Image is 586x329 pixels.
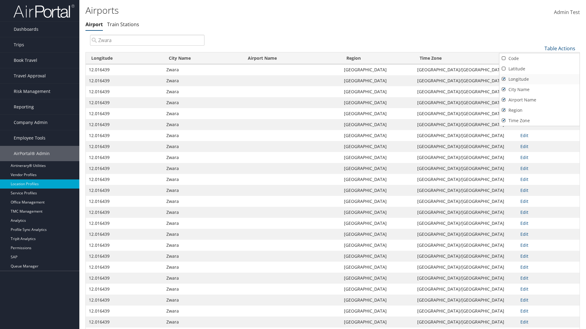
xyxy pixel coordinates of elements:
span: AirPortal® Admin [14,146,50,161]
span: Company Admin [14,115,48,130]
span: Trips [14,37,24,52]
a: Region [499,105,580,115]
span: Reporting [14,99,34,115]
a: Longitude [499,74,580,84]
span: Employee Tools [14,130,45,146]
a: Time Zone [499,115,580,126]
span: Travel Approval [14,68,46,83]
span: Dashboards [14,22,38,37]
span: Book Travel [14,53,37,68]
a: City Name [499,84,580,95]
a: Latitude [499,64,580,74]
a: Airport Name [499,95,580,105]
img: airportal-logo.png [13,4,74,18]
a: Code [499,53,580,64]
span: Risk Management [14,84,50,99]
